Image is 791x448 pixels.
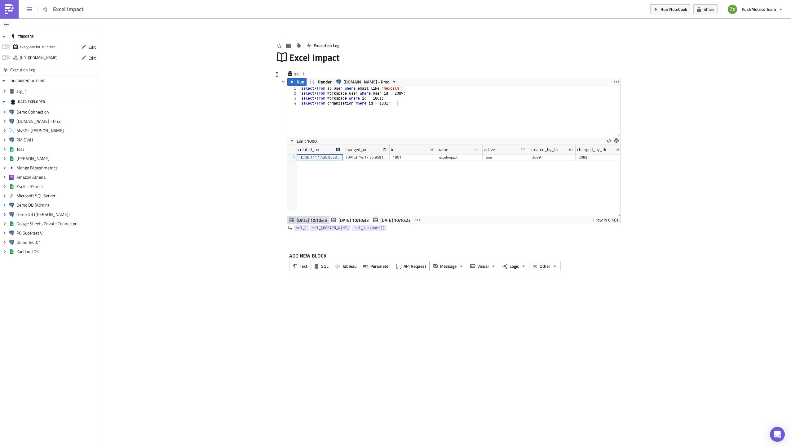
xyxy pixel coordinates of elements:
[352,225,387,231] a: sql_1.export()
[289,52,340,63] span: Excel Impact
[338,217,369,223] span: [DATE] 10:10:33
[78,53,99,63] button: Edit
[345,145,368,154] div: changed_on
[78,42,99,52] button: Edit
[16,212,97,217] span: demo DB ([PERSON_NAME])
[298,145,319,154] div: created_on
[577,145,606,154] div: changed_by_fk
[287,216,329,224] button: [DATE] 10:10:45
[297,217,327,223] span: [DATE] 10:10:45
[11,31,34,42] div: TRIGGERS
[297,138,317,144] span: Limit 1000
[4,4,14,14] img: PushMetrics
[287,96,300,101] div: 3
[467,261,499,271] button: Visual
[16,202,97,208] span: Demo DB (Admin)
[592,216,619,224] div: 1 row in 0.48s
[404,263,426,269] span: API Request
[693,4,718,14] button: Share
[11,75,45,87] div: DOCUMENT OUTLINE
[314,42,339,49] span: Execution Log
[300,263,307,269] span: Text
[312,225,349,231] span: sql_[DOMAIN_NAME]
[334,78,399,86] button: [DOMAIN_NAME] - Prod
[510,263,519,269] span: Logic
[16,88,97,94] span: sql_1
[16,128,97,133] span: MySQL [PERSON_NAME]
[579,154,619,160] div: 2089
[16,109,97,115] span: Demo Connection
[484,145,495,154] div: active
[16,240,97,245] span: Demo Test01
[531,145,558,154] div: created_by_fk
[16,230,97,236] span: PG Superset V1
[310,225,351,231] a: sql_[DOMAIN_NAME]
[306,78,334,86] button: Render
[289,261,311,271] button: Text
[311,261,332,271] button: SQL
[287,137,319,145] button: Limit 1000
[297,78,304,86] span: Run
[477,263,489,269] span: Visual
[296,225,307,231] span: sql_1
[438,145,448,154] div: name
[499,261,529,271] button: Logic
[342,263,357,269] span: Tableau
[16,156,97,161] span: [PERSON_NAME]
[16,119,97,124] span: [DOMAIN_NAME] - Prod
[439,154,479,160] div: excelimpact
[287,101,300,106] div: 4
[429,261,467,271] button: Message
[20,53,57,62] div: https://pushmetrics.io/api/v1/report/Ynr1Yd9rp2/webhook?token=de93bac19c9f4df28c6cd2129353b197
[393,154,433,160] div: 1801
[287,91,300,96] div: 2
[294,225,309,231] a: sql_1
[354,225,385,231] span: sql_1.export()
[540,263,550,269] span: Other
[321,263,329,269] span: SQL
[88,55,96,61] span: Edit
[16,184,97,189] span: Zsolt - GSheet
[318,78,332,86] span: Render
[770,427,785,442] div: Open Intercom Messenger
[294,71,319,77] span: sql_1
[16,174,97,180] span: Amazon Athena
[704,6,714,12] span: Share
[370,263,390,269] span: Parameter
[360,261,393,271] button: Parameter
[727,4,738,15] img: Avatar
[16,165,97,171] span: Mongo BI pushmetrics
[346,154,387,160] div: [DATE]T14:17:35.959180
[16,146,97,152] span: Test
[724,2,786,16] button: PushMetrics Team
[88,44,96,50] span: Edit
[343,78,390,86] span: [DOMAIN_NAME] - Prod
[742,6,776,12] span: PushMetrics Team
[16,221,97,226] span: Google Sheets Private Connector
[380,217,411,223] span: [DATE] 10:10:23
[20,42,55,52] div: every day for 10 times
[287,86,300,91] div: 1
[280,78,287,85] button: Hide content
[303,41,342,50] button: Execution Log
[440,263,457,269] span: Message
[287,78,307,86] button: Run
[329,216,371,224] button: [DATE] 10:10:33
[16,137,97,143] span: PM DWH
[16,249,97,254] span: Kaufland GS
[532,154,572,160] div: 2089
[11,96,45,107] div: DATA EXPLORER
[529,261,561,271] button: Other
[10,64,35,75] span: Execution Log
[393,261,430,271] button: API Request
[486,154,526,160] div: true
[650,4,690,14] button: Run Notebook
[661,6,687,12] span: Run Notebook
[16,193,97,199] span: Microsoft SQL Server
[391,145,394,154] div: id
[289,252,616,259] label: ADD NEW BLOCK
[371,216,413,224] button: [DATE] 10:10:23
[332,261,360,271] button: Tableau
[300,154,340,160] div: [DATE]T14:17:35.956328
[53,6,84,13] span: Excel Impact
